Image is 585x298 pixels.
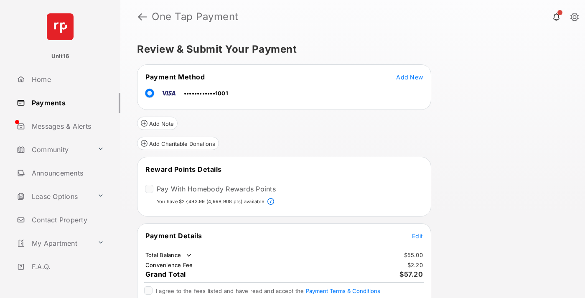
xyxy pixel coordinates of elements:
a: Home [13,69,120,89]
img: svg+xml;base64,PHN2ZyB4bWxucz0iaHR0cDovL3d3dy53My5vcmcvMjAwMC9zdmciIHdpZHRoPSI2NCIgaGVpZ2h0PSI2NC... [47,13,74,40]
span: Add New [396,74,423,81]
span: $57.20 [399,270,423,278]
a: Messages & Alerts [13,116,120,136]
span: Reward Points Details [145,165,222,173]
strong: One Tap Payment [152,12,239,22]
p: You have $27,493.99 (4,998,908 pts) available [157,198,264,205]
td: $55.00 [404,251,424,259]
td: Convenience Fee [145,261,193,269]
span: Edit [412,232,423,239]
a: Payments [13,93,120,113]
a: Contact Property [13,210,120,230]
label: Pay With Homebody Rewards Points [157,185,276,193]
h5: Review & Submit Your Payment [137,44,562,54]
button: Add Note [137,117,178,130]
p: Unit16 [51,52,69,61]
a: F.A.Q. [13,257,120,277]
td: Total Balance [145,251,193,260]
a: Announcements [13,163,120,183]
span: Payment Method [145,73,205,81]
a: Lease Options [13,186,94,206]
a: My Apartment [13,233,94,253]
td: $2.20 [407,261,423,269]
button: Add Charitable Donations [137,137,219,150]
span: Grand Total [145,270,186,278]
button: Add New [396,73,423,81]
span: I agree to the fees listed and have read and accept the [156,288,380,294]
span: Payment Details [145,232,202,240]
button: I agree to the fees listed and have read and accept the [306,288,380,294]
span: ••••••••••••1001 [184,90,228,97]
button: Edit [412,232,423,240]
a: Community [13,140,94,160]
